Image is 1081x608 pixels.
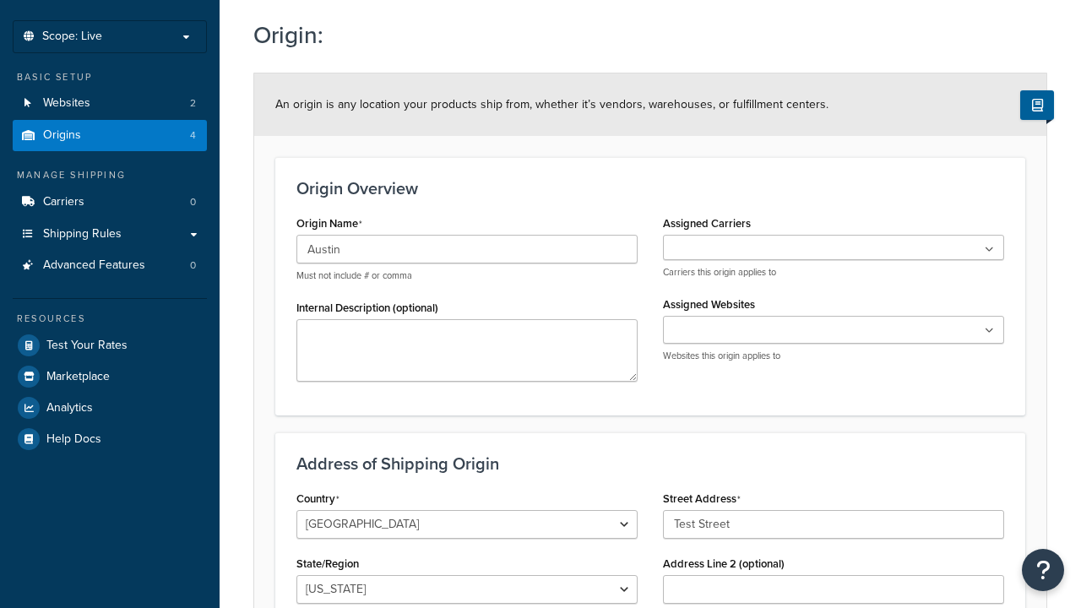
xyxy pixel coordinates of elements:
[42,30,102,44] span: Scope: Live
[13,187,207,218] li: Carriers
[13,250,207,281] li: Advanced Features
[43,96,90,111] span: Websites
[46,432,101,447] span: Help Docs
[663,298,755,311] label: Assigned Websites
[296,269,638,282] p: Must not include # or comma
[1022,549,1064,591] button: Open Resource Center
[43,195,84,209] span: Carriers
[663,217,751,230] label: Assigned Carriers
[43,258,145,273] span: Advanced Features
[663,350,1004,362] p: Websites this origin applies to
[190,195,196,209] span: 0
[253,19,1026,52] h1: Origin:
[663,492,741,506] label: Street Address
[190,128,196,143] span: 4
[275,95,828,113] span: An origin is any location your products ship from, whether it’s vendors, warehouses, or fulfillme...
[296,217,362,231] label: Origin Name
[296,492,340,506] label: Country
[13,70,207,84] div: Basic Setup
[43,128,81,143] span: Origins
[296,454,1004,473] h3: Address of Shipping Origin
[13,361,207,392] a: Marketplace
[13,168,207,182] div: Manage Shipping
[13,424,207,454] a: Help Docs
[13,219,207,250] a: Shipping Rules
[13,393,207,423] a: Analytics
[13,187,207,218] a: Carriers0
[663,557,785,570] label: Address Line 2 (optional)
[46,370,110,384] span: Marketplace
[46,339,128,353] span: Test Your Rates
[296,179,1004,198] h3: Origin Overview
[13,88,207,119] a: Websites2
[190,258,196,273] span: 0
[13,120,207,151] a: Origins4
[296,557,359,570] label: State/Region
[13,88,207,119] li: Websites
[13,250,207,281] a: Advanced Features0
[13,120,207,151] li: Origins
[663,266,1004,279] p: Carriers this origin applies to
[1020,90,1054,120] button: Show Help Docs
[13,312,207,326] div: Resources
[46,401,93,415] span: Analytics
[13,330,207,361] a: Test Your Rates
[43,227,122,242] span: Shipping Rules
[296,301,438,314] label: Internal Description (optional)
[190,96,196,111] span: 2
